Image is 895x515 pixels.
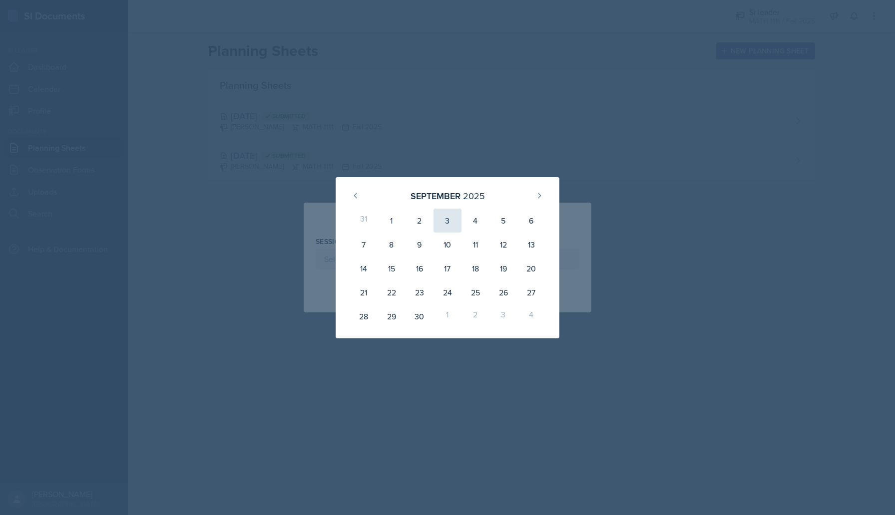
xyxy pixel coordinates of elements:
div: 2 [461,304,489,328]
div: 6 [517,209,545,233]
div: 19 [489,257,517,280]
div: September [411,189,460,203]
div: 25 [461,280,489,304]
div: 3 [489,304,517,328]
div: 28 [350,304,378,328]
div: 2025 [463,189,485,203]
div: 5 [489,209,517,233]
div: 4 [517,304,545,328]
div: 7 [350,233,378,257]
div: 10 [434,233,461,257]
div: 23 [406,280,434,304]
div: 27 [517,280,545,304]
div: 31 [350,209,378,233]
div: 1 [378,209,406,233]
div: 13 [517,233,545,257]
div: 30 [406,304,434,328]
div: 4 [461,209,489,233]
div: 15 [378,257,406,280]
div: 3 [434,209,461,233]
div: 2 [406,209,434,233]
div: 1 [434,304,461,328]
div: 24 [434,280,461,304]
div: 26 [489,280,517,304]
div: 17 [434,257,461,280]
div: 29 [378,304,406,328]
div: 9 [406,233,434,257]
div: 22 [378,280,406,304]
div: 12 [489,233,517,257]
div: 18 [461,257,489,280]
div: 11 [461,233,489,257]
div: 16 [406,257,434,280]
div: 8 [378,233,406,257]
div: 14 [350,257,378,280]
div: 21 [350,280,378,304]
div: 20 [517,257,545,280]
